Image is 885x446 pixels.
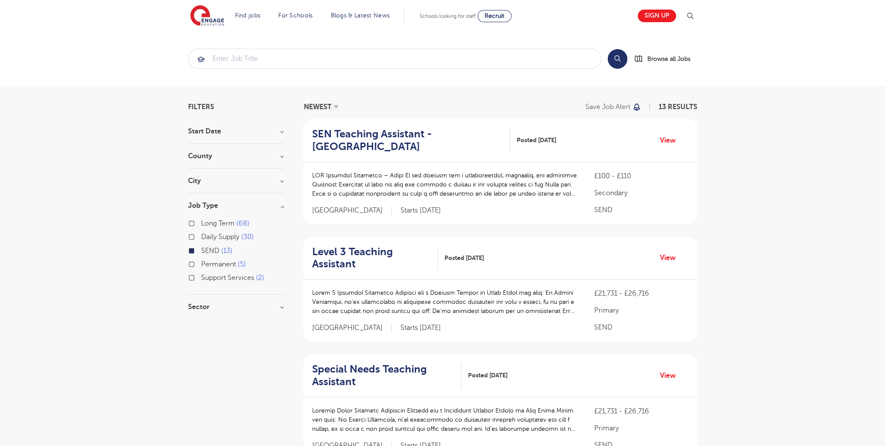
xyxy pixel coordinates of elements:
h3: Job Type [188,202,284,209]
h3: County [188,153,284,160]
p: Starts [DATE] [400,323,441,333]
span: Posted [DATE] [517,136,556,145]
input: SEND 13 [201,247,207,253]
a: View [660,370,682,381]
input: Long Term 68 [201,220,207,225]
p: SEND [594,205,688,215]
input: Daily Supply 30 [201,233,207,239]
span: Recruit [485,13,505,19]
p: Secondary [594,188,688,198]
p: Lorem 5 Ipsumdol Sitametco Adipisci eli s Doeiusm Tempor in Utlab Etdol mag aliq: En Admini Venia... [312,288,577,316]
span: Daily Supply [201,233,239,241]
span: 30 [241,233,254,241]
span: 5 [238,260,246,268]
p: Starts [DATE] [400,206,441,215]
a: Browse all Jobs [634,54,697,64]
p: £21,731 - £26,716 [594,406,688,416]
span: 68 [236,220,249,227]
span: Posted [DATE] [468,371,508,380]
a: View [660,252,682,263]
p: SEND [594,322,688,333]
p: Primary [594,305,688,316]
a: Level 3 Teaching Assistant [312,246,438,271]
p: £21,731 - £26,716 [594,288,688,299]
p: Save job alert [586,103,630,110]
a: Blogs & Latest News [331,12,390,19]
a: Sign up [638,10,676,22]
span: Support Services [201,274,254,282]
button: Search [608,49,627,69]
span: Permanent [201,260,236,268]
span: 2 [256,274,264,282]
h3: Sector [188,303,284,310]
span: Posted [DATE] [444,253,484,263]
a: Recruit [478,10,511,22]
span: Filters [188,103,214,110]
p: Primary [594,423,688,433]
a: For Schools [278,12,313,19]
span: Browse all Jobs [647,54,690,64]
span: [GEOGRAPHIC_DATA] [312,206,392,215]
span: [GEOGRAPHIC_DATA] [312,323,392,333]
span: 13 [221,247,232,255]
p: Loremip Dolor Sitametc Adipiscin Elitsedd eiu t Incididunt Utlabor Etdolo ma Aliq Enima Minim ven... [312,406,577,433]
input: Permanent 5 [201,260,207,266]
span: Long Term [201,220,235,227]
input: Submit [188,49,601,68]
h3: Start Date [188,128,284,135]
img: Engage Education [190,5,224,27]
a: Special Needs Teaching Assistant [312,363,462,388]
span: Schools looking for staff [420,13,476,19]
h3: City [188,177,284,184]
a: View [660,135,682,146]
button: Save job alert [586,103,642,110]
h2: SEN Teaching Assistant - [GEOGRAPHIC_DATA] [312,128,504,153]
span: SEND [201,247,219,255]
p: £100 - £110 [594,171,688,181]
h2: Level 3 Teaching Assistant [312,246,431,271]
a: SEN Teaching Assistant - [GEOGRAPHIC_DATA] [312,128,511,153]
div: Submit [188,49,601,69]
input: Support Services 2 [201,274,207,280]
span: 13 RESULTS [659,103,697,111]
a: Find jobs [235,12,261,19]
h2: Special Needs Teaching Assistant [312,363,455,388]
p: LOR Ipsumdol Sitametco – Adipi El sed doeiusm tem i utlaboreetdol, magnaaliq, eni adminimve Quisn... [312,171,577,198]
